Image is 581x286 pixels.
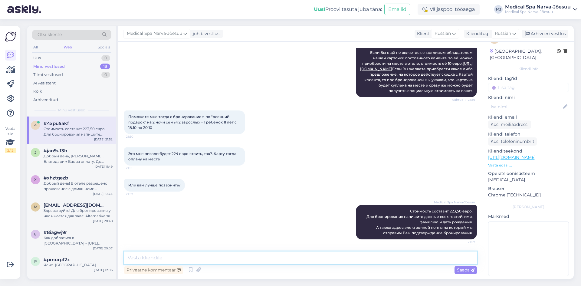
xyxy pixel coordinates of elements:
a: Medical Spa Narva-JõesuuMedical Spa Narva-Jõesuu [505,5,577,14]
div: Uus [33,55,41,61]
div: Küsi telefoninumbrit [488,137,537,146]
span: #jan9u13h [44,148,67,153]
span: Nähtud ✓ 21:39 [452,97,475,102]
div: 0 [101,55,110,61]
span: Medical Spa Narva-Jõesuu [434,200,475,205]
div: Klient [415,31,429,37]
div: Kliendi info [488,66,569,72]
span: 21:50 [126,134,149,139]
div: Kõik [33,88,42,94]
div: juhib vestlust [190,31,221,37]
img: Askly Logo [5,31,16,42]
span: Saada [457,267,474,273]
span: Otsi kliente [38,31,62,38]
p: Operatsioonisüsteem [488,170,569,177]
div: Ясно. [GEOGRAPHIC_DATA]. [44,262,113,268]
div: [GEOGRAPHIC_DATA], [GEOGRAPHIC_DATA] [490,48,557,61]
span: Или вам лучше позвонить? [128,183,181,187]
div: Vaata siia [5,126,16,153]
div: AI Assistent [33,80,56,86]
b: Uus! [314,6,325,12]
p: Märkmed [488,213,569,220]
div: Minu vestlused [33,64,65,70]
div: [PERSON_NAME] [488,204,569,210]
div: Privaatne kommentaar [124,266,183,274]
div: Здравствуйте! Для бронирования у нас имеется два зала: Alternative зал - час 75 евро / на весь де... [44,208,113,219]
span: #4xpu5akf [44,121,69,126]
span: Стоимость составит 223,50 евро. Для бронирования напишите данные всех гостей: имя, фамилию и дату... [366,209,474,235]
span: #pmurpf2x [44,257,70,262]
div: Küsi meiliaadressi [488,120,531,129]
p: Brauser [488,186,569,192]
span: Поможете мне тогда с бронированием по "осенний подарок" на 2 ночи семья 2 взрослых + 1 ребенок 11... [128,114,238,130]
p: Kliendi tag'id [488,75,569,82]
div: 0 [101,72,110,78]
div: [DATE] 21:52 [94,137,113,142]
span: Russian [435,30,451,37]
div: 2 / 3 [5,148,16,153]
span: milaogirchuk@gmail.com [44,202,107,208]
span: Minu vestlused [58,107,85,113]
div: Tiimi vestlused [33,72,63,78]
div: Väljaspool tööaega [418,4,480,15]
span: #8iagwj9r [44,230,67,235]
div: [DATE] 12:06 [94,268,113,272]
div: Стоимость составит 223,50 евро. Для бронирования напишите данные всех гостей: имя, фамилию и дату... [44,126,113,137]
span: Это мне писали будет 224 евро стоить, так?. Карту тогда оплачу на месте [128,151,237,161]
span: 21:51 [126,166,149,170]
div: MJ [494,5,503,14]
p: Klienditeekond [488,148,569,154]
span: Russian [495,30,511,37]
span: 4 [34,123,37,127]
p: Vaata edasi ... [488,163,569,168]
div: All [32,43,39,51]
div: 13 [100,64,110,70]
input: Lisa tag [488,83,569,92]
span: m [34,205,37,209]
div: Klienditugi [464,31,490,37]
div: Medical Spa Narva-Jõesuu [505,9,571,14]
div: Web [62,43,73,51]
div: Proovi tasuta juba täna: [314,6,382,13]
p: Kliendi telefon [488,131,569,137]
span: Medical Spa Narva-Jõesuu [127,30,182,37]
p: Kliendi nimi [488,94,569,101]
span: 21:52 [126,192,149,196]
div: [DATE] 10:44 [93,192,113,196]
div: Arhiveeritud [33,97,58,103]
span: j [34,150,36,155]
input: Lisa nimi [488,104,562,110]
a: [URL][DOMAIN_NAME] [488,155,536,160]
button: Emailid [384,4,410,15]
div: Добрый день! В отеле разрешено проживание с домашними животными. Доплата за домашнего питомца 20 ... [44,181,113,192]
div: Arhiveeri vestlus [522,30,568,38]
span: p [34,259,37,264]
div: Medical Spa Narva-Jõesuu [505,5,571,9]
span: #xhztgezb [44,175,68,181]
div: Socials [97,43,111,51]
p: [MEDICAL_DATA] [488,177,569,183]
span: 21:57 [452,240,475,244]
p: Chrome [TECHNICAL_ID] [488,192,569,198]
span: 8 [34,232,37,236]
span: x [34,177,37,182]
div: [DATE] 20:48 [93,219,113,223]
div: [DATE] 11:49 [94,164,113,169]
div: [DATE] 20:07 [93,246,113,251]
div: Добрый день, [PERSON_NAME]! Благодарим Вас за оплату. До встречи на отдыхе в [GEOGRAPHIC_DATA]! [44,153,113,164]
div: Как добраться в [GEOGRAPHIC_DATA] - [URL][DOMAIN_NAME] [44,235,113,246]
p: Kliendi email [488,114,569,120]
